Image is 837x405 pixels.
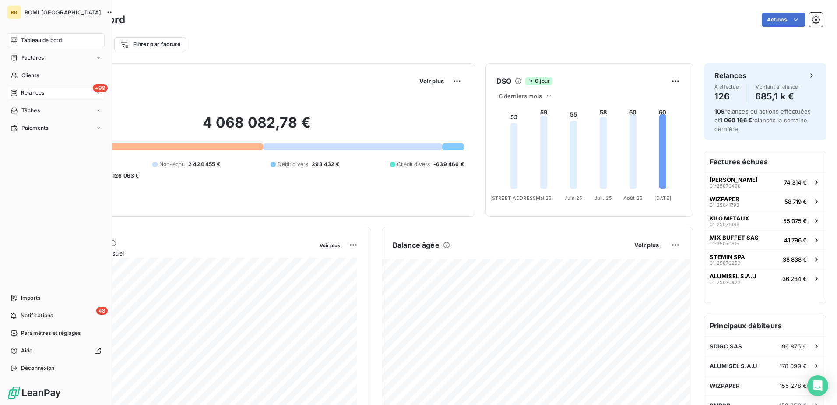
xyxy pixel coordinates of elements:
[714,108,811,132] span: relances ou actions effectuées et relancés la semaine dernière.
[93,84,108,92] span: +99
[417,77,447,85] button: Voir plus
[7,5,21,19] div: RB
[704,249,826,269] button: STEMIN SPA01-2507029338 838 €
[784,179,807,186] span: 74 314 €
[704,230,826,249] button: MIX BUFFET SAS01-2507081541 796 €
[780,343,807,350] span: 196 875 €
[159,160,185,168] span: Non-échu
[490,195,537,201] tspan: [STREET_ADDRESS]
[762,13,805,27] button: Actions
[21,89,44,97] span: Relances
[807,375,828,396] div: Open Intercom Messenger
[21,36,62,44] span: Tableau de bord
[714,108,724,115] span: 109
[714,84,741,89] span: À effectuer
[21,364,55,372] span: Déconnexion
[564,195,582,201] tspan: Juin 25
[634,242,659,249] span: Voir plus
[188,160,220,168] span: 2 424 455 €
[755,89,800,103] h4: 685,1 k €
[499,92,542,99] span: 6 derniers mois
[7,386,61,400] img: Logo LeanPay
[782,275,807,282] span: 36 234 €
[393,240,440,250] h6: Balance âgée
[535,195,552,201] tspan: Mai 25
[632,241,661,249] button: Voir plus
[21,124,48,132] span: Paiements
[594,195,612,201] tspan: Juil. 25
[710,183,741,188] span: 01-25070490
[49,114,464,140] h2: 4 068 082,78 €
[320,242,340,249] span: Voir plus
[710,273,756,280] span: ALUMISEL S.A.U
[21,312,53,320] span: Notifications
[25,9,101,16] span: ROMI [GEOGRAPHIC_DATA]
[710,202,739,208] span: 01-25041792
[317,241,343,249] button: Voir plus
[784,237,807,244] span: 41 796 €
[710,280,741,285] span: 01-25070422
[419,78,444,85] span: Voir plus
[654,195,671,201] tspan: [DATE]
[704,172,826,192] button: [PERSON_NAME]01-2507049074 314 €
[21,329,81,337] span: Paramètres et réglages
[784,198,807,205] span: 58 719 €
[114,37,186,51] button: Filtrer par facture
[704,269,826,288] button: ALUMISEL S.A.U01-2507042236 234 €
[710,234,759,241] span: MIX BUFFET SAS
[783,217,807,224] span: 55 075 €
[433,160,464,168] span: -639 466 €
[710,195,739,202] span: WIZPAPER
[780,362,807,369] span: 178 099 €
[21,71,39,79] span: Clients
[710,222,739,227] span: 01-25071088
[710,176,758,183] span: [PERSON_NAME]
[714,89,741,103] h4: 126
[21,347,33,355] span: Aide
[710,215,749,222] span: KILO METAUX
[704,315,826,336] h6: Principaux débiteurs
[7,344,105,358] a: Aide
[21,107,40,114] span: Tâches
[704,151,826,172] h6: Factures échues
[312,160,339,168] span: 293 432 €
[710,253,745,260] span: STEMIN SPA
[49,249,313,258] span: Chiffre d'affaires mensuel
[710,382,740,389] span: WIZPAPER
[704,192,826,211] button: WIZPAPER01-2504179258 719 €
[710,260,741,266] span: 01-25070293
[710,343,742,350] span: SDIGC SAS
[397,160,430,168] span: Crédit divers
[710,362,757,369] span: ALUMISEL S.A.U
[710,241,739,246] span: 01-25070815
[21,54,44,62] span: Factures
[278,160,308,168] span: Débit divers
[714,70,746,81] h6: Relances
[110,172,139,180] span: -126 063 €
[525,77,552,85] span: 0 jour
[704,211,826,230] button: KILO METAUX01-2507108855 075 €
[780,382,807,389] span: 155 278 €
[21,294,40,302] span: Imports
[720,117,752,124] span: 1 060 166 €
[96,307,108,315] span: 48
[623,195,643,201] tspan: Août 25
[783,256,807,263] span: 38 838 €
[496,76,511,86] h6: DSO
[755,84,800,89] span: Montant à relancer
